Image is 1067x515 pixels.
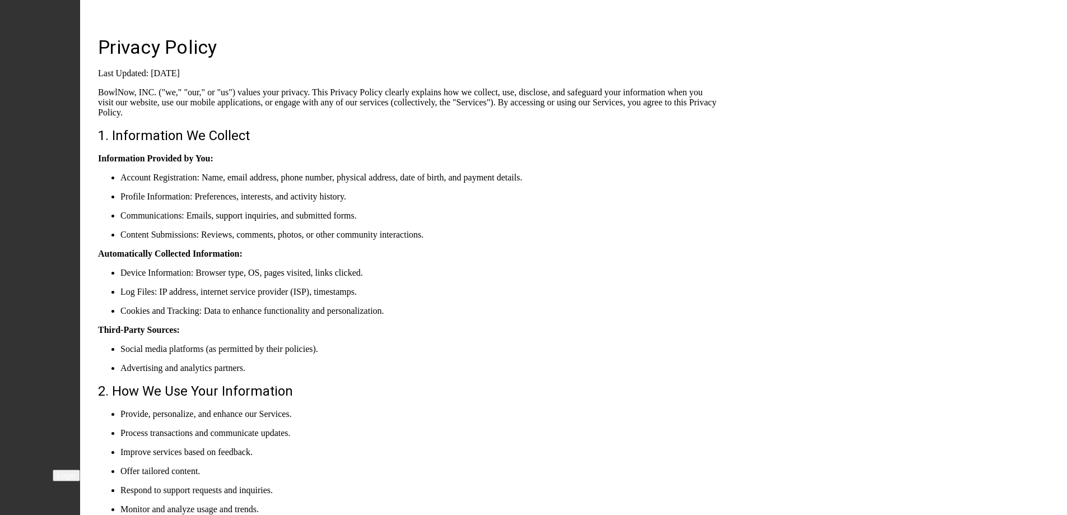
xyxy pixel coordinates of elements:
p: Device Information: Browser type, OS, pages visited, links clicked. [120,268,720,278]
img: logo [6,471,44,478]
p: Profile Information: Preferences, interests, and activity history. [120,192,720,202]
strong: Automatically Collected Information: [98,249,243,258]
strong: Information Provided by You: [98,154,213,163]
p: Respond to support requests and inquiries. [120,485,720,495]
p: Offer tailored content. [120,466,720,476]
p: Advertising and analytics partners. [120,363,720,373]
button: Login [53,470,80,481]
p: Social media platforms (as permitted by their policies). [120,344,720,354]
p: Provide, personalize, and enhance our Services. [120,409,720,419]
strong: Third-Party Sources: [98,325,180,335]
p: Monitor and analyze usage and trends. [120,504,720,514]
h5: 1. Information We Collect [98,127,720,145]
p: Log Files: IP address, internet service provider (ISP), timestamps. [120,287,720,297]
p: Account Registration: Name, email address, phone number, physical address, date of birth, and pay... [120,173,720,183]
p: Last Updated: [DATE] [98,68,720,78]
p: Improve services based on feedback. [120,447,720,457]
p: BowlNow, INC. ("we," "our," or "us") values your privacy. This Privacy Policy clearly explains ho... [98,87,720,118]
p: Cookies and Tracking: Data to enhance functionality and personalization. [120,306,720,316]
p: Process transactions and communicate updates. [120,428,720,438]
p: Content Submissions: Reviews, comments, photos, or other community interactions. [120,230,720,240]
p: Communications: Emails, support inquiries, and submitted forms. [120,211,720,221]
h4: Privacy Policy [98,36,720,59]
h5: 2. How We Use Your Information [98,382,720,400]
